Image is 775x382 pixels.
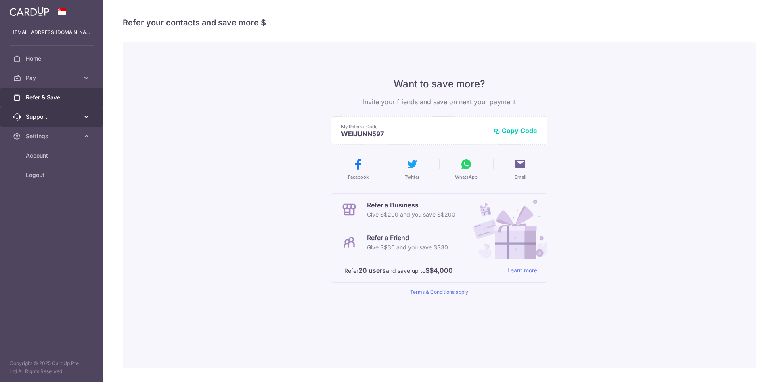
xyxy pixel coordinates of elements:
span: WhatsApp [455,174,478,180]
p: Want to save more? [331,78,547,91]
button: Twitter [388,158,436,180]
span: Pay [26,74,79,82]
span: Twitter [405,174,419,180]
span: Support [26,113,79,121]
span: Facebook [348,174,369,180]
span: Email [515,174,526,180]
p: Give S$200 and you save S$200 [367,210,455,219]
span: Refer & Save [26,93,79,101]
a: Terms & Conditions apply [410,289,468,295]
p: Refer a Friend [367,233,448,243]
button: WhatsApp [442,158,490,180]
span: Home [26,55,79,63]
span: Logout [26,171,79,179]
strong: 20 users [358,266,386,275]
button: Facebook [334,158,382,180]
p: WEIJUNN597 [341,130,487,138]
strong: S$4,000 [425,266,453,275]
h4: Refer your contacts and save more $ [123,16,756,29]
p: Invite your friends and save on next your payment [331,97,547,107]
p: Refer a Business [367,200,455,210]
span: Settings [26,132,79,140]
button: Copy Code [494,127,537,135]
p: [EMAIL_ADDRESS][DOMAIN_NAME] [13,28,90,36]
p: My Referral Code [341,123,487,130]
p: Give S$30 and you save S$30 [367,243,448,252]
button: Email [496,158,544,180]
img: Refer [465,194,547,259]
a: Learn more [507,266,537,276]
span: Account [26,152,79,160]
img: CardUp [10,6,49,16]
p: Refer and save up to [344,266,501,276]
